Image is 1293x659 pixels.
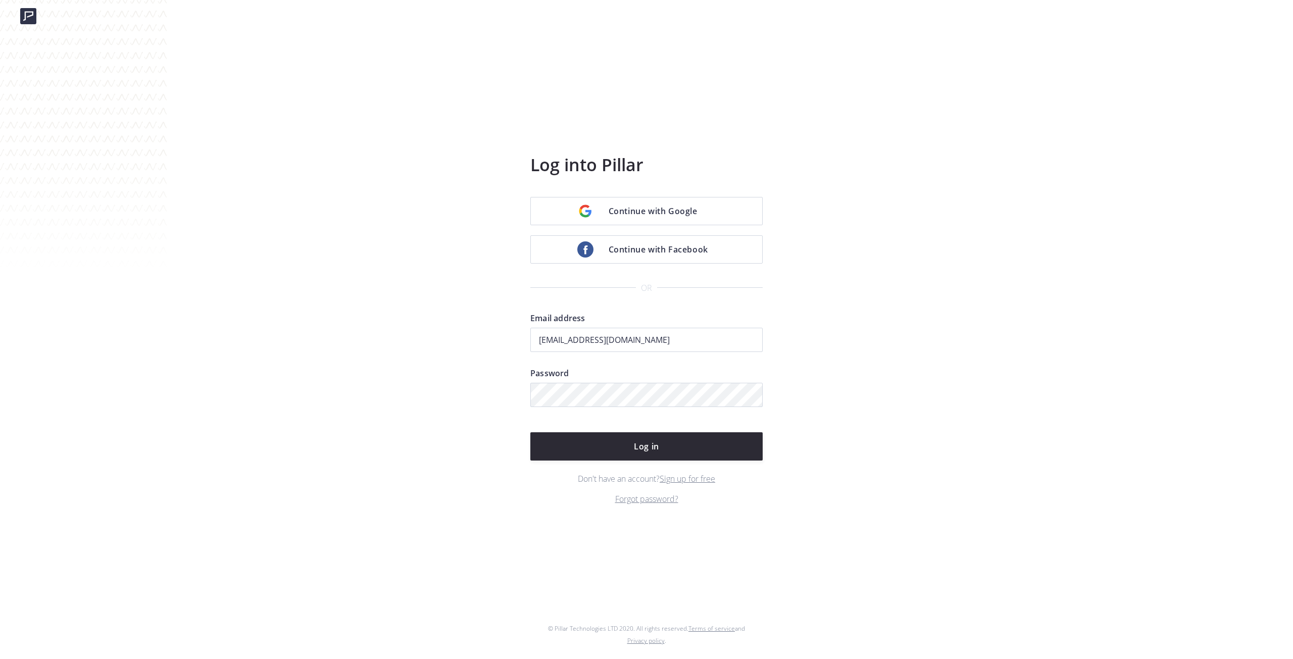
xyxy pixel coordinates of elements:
[548,623,745,647] p: © Pillar Technologies LTD 2020. All rights reserved. and .
[660,473,715,484] a: Sign up for free
[530,153,763,177] h3: Log into Pillar
[615,493,678,504] a: Forgot password?
[530,235,763,264] a: Continue with Facebook
[688,624,735,633] a: Terms of service
[627,636,665,645] a: Privacy policy
[530,312,763,328] label: Email address
[530,432,763,461] button: Log in
[530,473,763,485] p: Don't have an account?
[530,367,763,383] label: Password
[20,8,36,24] img: logo
[636,277,657,298] span: or
[530,197,763,225] a: Continue with Google
[530,328,763,352] input: johndoe@realestate.com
